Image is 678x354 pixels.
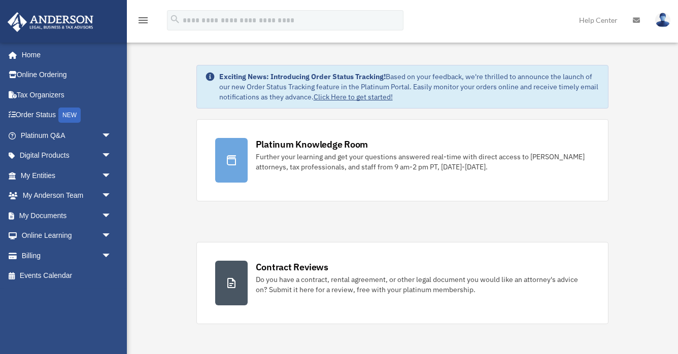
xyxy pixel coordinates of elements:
div: Do you have a contract, rental agreement, or other legal document you would like an attorney's ad... [256,274,590,295]
a: Platinum Q&Aarrow_drop_down [7,125,127,146]
div: Based on your feedback, we're thrilled to announce the launch of our new Order Status Tracking fe... [219,72,600,102]
a: Home [7,45,122,65]
img: User Pic [655,13,670,27]
a: Platinum Knowledge Room Further your learning and get your questions answered real-time with dire... [196,119,609,201]
a: My Entitiesarrow_drop_down [7,165,127,186]
a: My Documentsarrow_drop_down [7,205,127,226]
div: NEW [58,108,81,123]
div: Contract Reviews [256,261,328,273]
span: arrow_drop_down [101,226,122,246]
a: My Anderson Teamarrow_drop_down [7,186,127,206]
a: Digital Productsarrow_drop_down [7,146,127,166]
span: arrow_drop_down [101,146,122,166]
span: arrow_drop_down [101,125,122,146]
span: arrow_drop_down [101,205,122,226]
span: arrow_drop_down [101,186,122,206]
a: Online Ordering [7,65,127,85]
i: search [169,14,181,25]
a: Tax Organizers [7,85,127,105]
i: menu [137,14,149,26]
span: arrow_drop_down [101,165,122,186]
div: Further your learning and get your questions answered real-time with direct access to [PERSON_NAM... [256,152,590,172]
a: Events Calendar [7,266,127,286]
a: Contract Reviews Do you have a contract, rental agreement, or other legal document you would like... [196,242,609,324]
span: arrow_drop_down [101,245,122,266]
a: menu [137,18,149,26]
a: Click Here to get started! [314,92,393,101]
strong: Exciting News: Introducing Order Status Tracking! [219,72,386,81]
a: Billingarrow_drop_down [7,245,127,266]
div: Platinum Knowledge Room [256,138,368,151]
a: Order StatusNEW [7,105,127,126]
a: Online Learningarrow_drop_down [7,226,127,246]
img: Anderson Advisors Platinum Portal [5,12,96,32]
